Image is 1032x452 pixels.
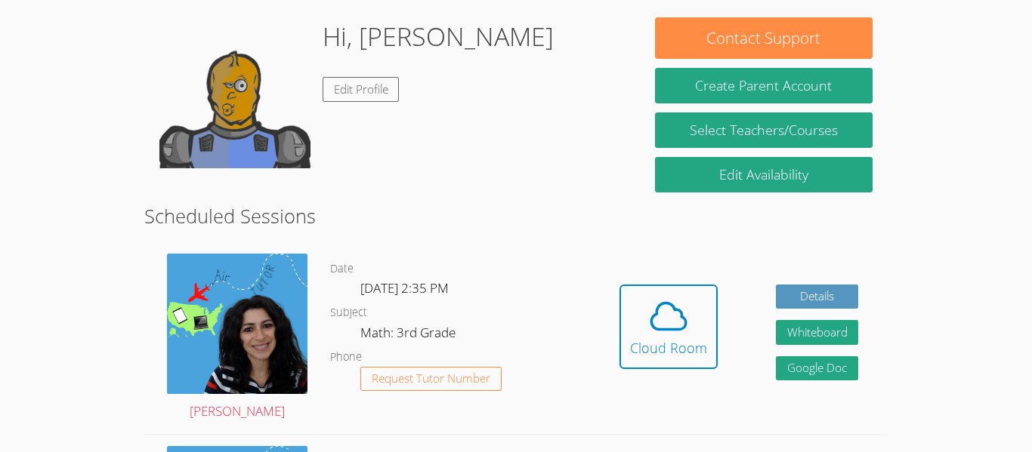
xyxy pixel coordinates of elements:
button: Whiteboard [776,320,859,345]
button: Create Parent Account [655,68,873,103]
a: [PERSON_NAME] [167,254,307,423]
dt: Subject [330,303,367,322]
img: default.png [159,17,311,168]
div: Cloud Room [630,337,707,358]
button: Contact Support [655,17,873,59]
h2: Scheduled Sessions [144,201,888,230]
a: Edit Profile [323,77,400,102]
a: Edit Availability [655,157,873,192]
button: Request Tutor Number [360,367,502,392]
a: Details [776,284,859,309]
a: Select Teachers/Courses [655,112,873,148]
dd: Math: 3rd Grade [360,322,459,348]
dt: Date [330,260,354,278]
span: Request Tutor Number [372,373,490,384]
dt: Phone [330,348,362,367]
button: Cloud Room [620,284,718,369]
img: air%20tutor%20avatar.png [167,254,307,394]
a: Google Doc [776,356,859,381]
span: [DATE] 2:35 PM [360,279,449,297]
h1: Hi, [PERSON_NAME] [323,17,554,56]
